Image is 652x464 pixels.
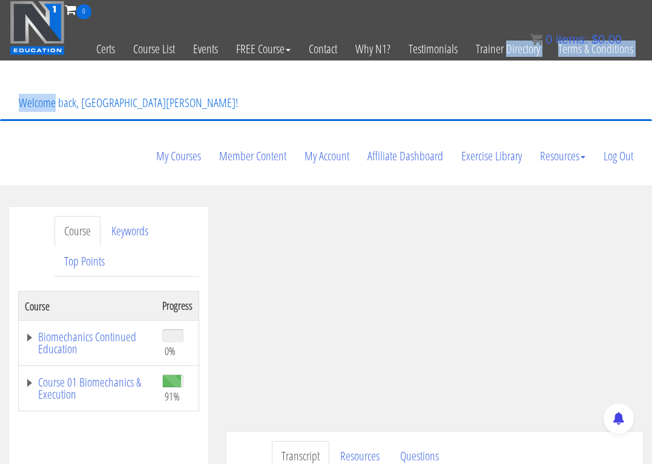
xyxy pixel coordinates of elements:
img: icon11.png [530,33,542,45]
a: 0 [65,1,91,18]
a: Terms & Conditions [549,19,642,79]
a: Member Content [210,127,295,185]
a: My Account [295,127,358,185]
a: Trainer Directory [467,19,549,79]
a: Keywords [102,216,158,247]
a: Exercise Library [452,127,531,185]
a: Why N1? [346,19,400,79]
a: Course List [124,19,184,79]
span: $ [591,33,598,46]
a: Top Points [54,246,114,277]
a: Events [184,19,227,79]
a: Log Out [594,127,642,185]
a: FREE Course [227,19,300,79]
span: 0 [545,33,552,46]
span: items: [556,33,588,46]
a: Course 01 Biomechanics & Execution [25,376,150,400]
a: Resources [531,127,594,185]
a: 0 items: $0.00 [530,33,622,46]
span: 91% [165,390,180,403]
a: Affiliate Dashboard [358,127,452,185]
span: 0% [165,344,176,358]
p: Welcome back, [GEOGRAPHIC_DATA][PERSON_NAME]! [10,79,247,127]
a: Course [54,216,100,247]
th: Course [19,292,157,321]
a: Biomechanics Continued Education [25,331,150,355]
a: Certs [87,19,124,79]
a: Contact [300,19,346,79]
span: 0 [76,4,91,19]
a: My Courses [147,127,210,185]
bdi: 0.00 [591,33,622,46]
a: Testimonials [400,19,467,79]
th: Progress [156,292,199,321]
img: n1-education [10,1,65,55]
